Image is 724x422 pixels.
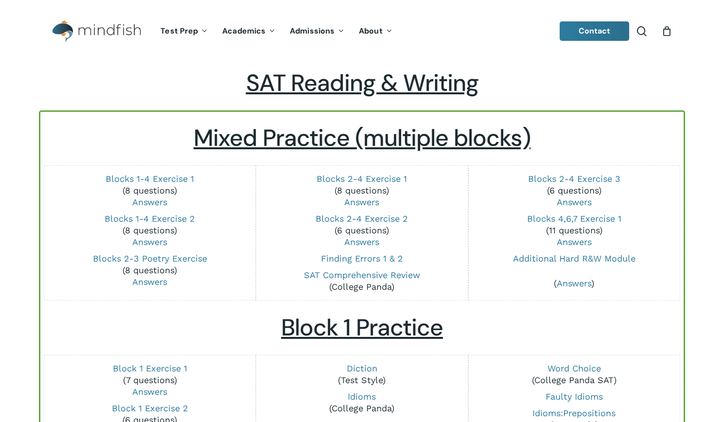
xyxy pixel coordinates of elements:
a: Answers [557,278,591,288]
p: (8 questions) [263,173,461,208]
a: Blocks 2-3 Poetry Exercise [93,253,207,264]
a: Answers [344,197,379,207]
a: Answers [344,237,379,247]
a: Faulty Idioms [546,391,603,402]
span: Contact [579,26,611,36]
a: Answers [132,277,167,287]
p: (College Panda) [263,391,461,414]
p: (6 questions) [475,173,673,208]
a: Block 1 Exercise 2 [112,403,188,413]
p: (College Panda SAT) [475,363,673,386]
a: Academics [215,27,283,35]
p: (7 questions) [51,363,249,398]
a: Answers [557,237,592,247]
a: About [352,27,400,35]
a: Blocks 2-4 Exercise 2 [316,213,408,224]
a: SAT Comprehensive Review [304,270,420,280]
u: Mixed Practice (multiple blocks) [194,123,530,153]
u: Block 1 Practice [281,312,443,343]
p: (College Panda) [263,269,461,293]
a: Blocks 1-4 Exercise 2 [105,213,195,224]
p: (6 questions) [263,213,461,248]
p: (8 questions) [51,213,249,248]
a: Answers [557,197,592,207]
span: Test Prep [160,26,198,36]
a: Finding Errors 1 & 2 [321,253,403,264]
p: (Test Style) [263,363,461,386]
a: Blocks 2-4 Exercise 3 [528,174,620,184]
a: Admissions [283,27,352,35]
p: (8 questions) [51,173,249,208]
a: Blocks 1-4 Exercise 1 [106,174,194,184]
span: Academics [222,26,265,36]
a: Answers [132,197,167,207]
a: Blocks 4,6,7 Exercise 1 [527,213,621,224]
a: Idioms [348,391,376,402]
a: Contact [560,21,630,41]
span: Admissions [290,26,335,36]
a: Additional Hard R&W Module [513,253,636,264]
a: Answers [132,387,167,397]
a: Word Choice [547,363,601,373]
a: Block 1 Exercise 1 [113,363,187,373]
p: ( ) [475,278,673,289]
a: Answers [132,237,167,247]
span: About [359,26,383,36]
a: Test Prep [153,27,215,35]
a: Diction [347,363,377,373]
header: Main Menu [39,13,685,50]
nav: Main Menu [153,13,399,50]
a: Blocks 2-4 Exercise 1 [317,174,407,184]
a: Idioms:Prepositions [532,408,616,418]
p: (8 questions) [51,253,249,288]
span: SAT Reading & Writing [246,68,478,98]
p: (11 questions) [475,213,673,248]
